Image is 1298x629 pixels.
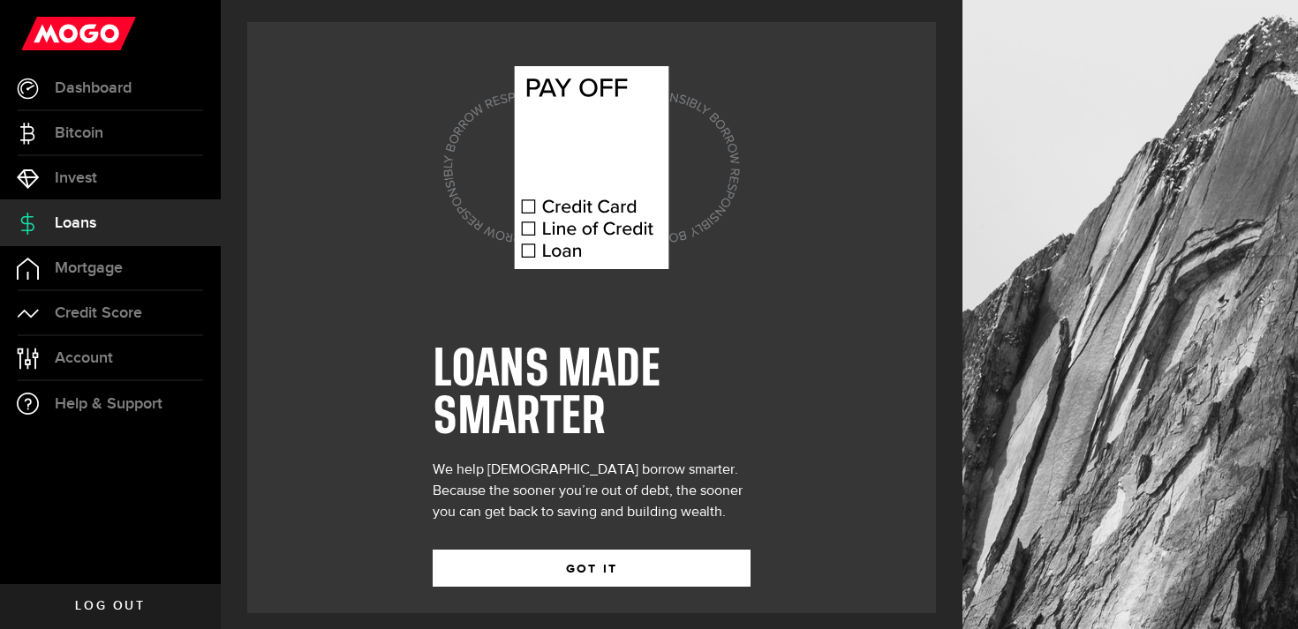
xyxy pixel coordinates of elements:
[55,396,162,412] span: Help & Support
[55,170,97,186] span: Invest
[75,600,145,612] span: Log out
[55,305,142,321] span: Credit Score
[55,215,96,231] span: Loans
[55,125,103,141] span: Bitcoin
[55,80,132,96] span: Dashboard
[433,460,751,523] div: We help [DEMOGRAPHIC_DATA] borrow smarter. Because the sooner you’re out of debt, the sooner you ...
[55,260,123,276] span: Mortgage
[433,550,751,587] button: GOT IT
[55,350,113,366] span: Account
[433,347,751,442] h1: LOANS MADE SMARTER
